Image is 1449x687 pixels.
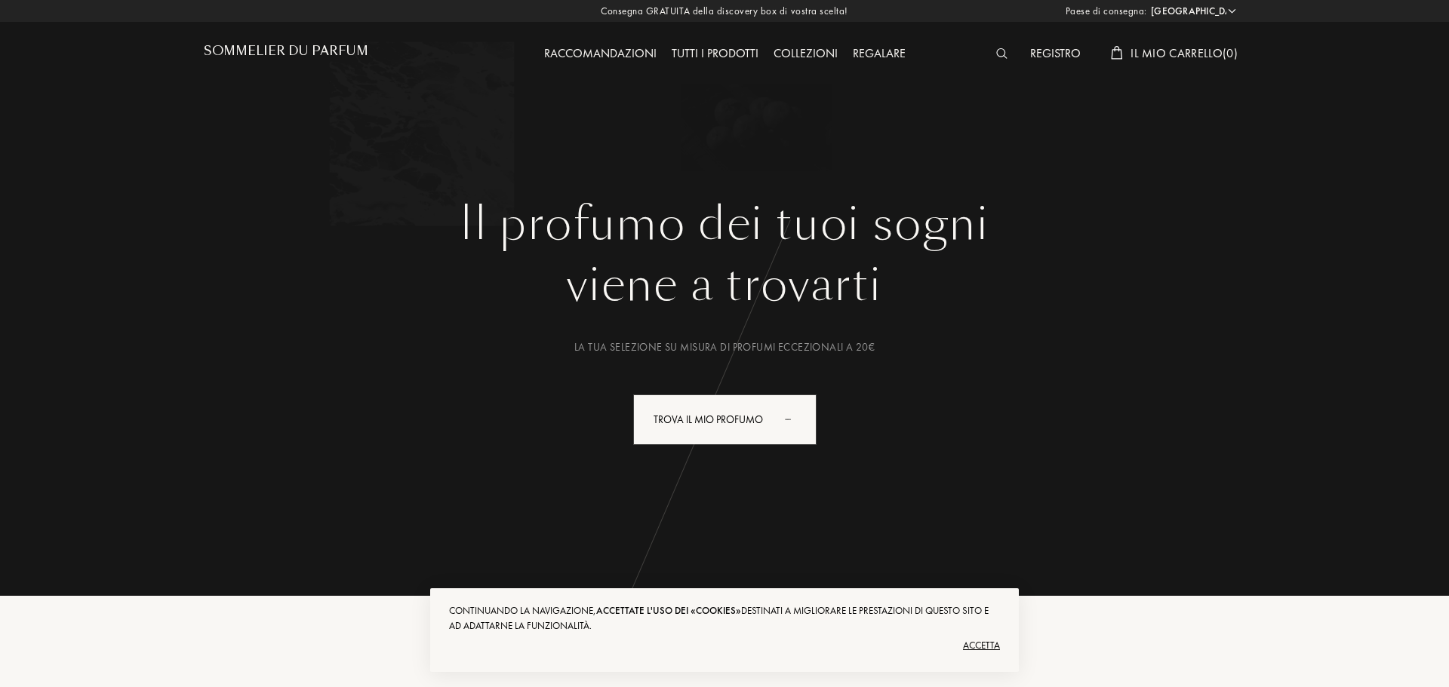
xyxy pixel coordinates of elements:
[449,633,1000,658] div: Accetta
[845,44,913,64] div: Regalare
[204,44,368,64] a: Sommelier du Parfum
[1023,45,1088,61] a: Registro
[1023,44,1088,64] div: Registro
[622,394,828,445] a: Trova il mio profumoanimation
[780,403,810,434] div: animation
[1131,45,1238,61] span: Il mio carrello ( 0 )
[1066,4,1147,19] span: Paese di consegna:
[766,45,845,61] a: Collezioni
[204,44,368,58] h1: Sommelier du Parfum
[664,45,766,61] a: Tutti i prodotti
[996,48,1008,59] img: search_icn_white.svg
[766,44,845,64] div: Collezioni
[449,603,1000,633] div: Continuando la navigazione, destinati a migliorare le prestazioni di questo sito e ad adattarne l...
[845,45,913,61] a: Regalare
[537,45,664,61] a: Raccomandazioni
[633,394,817,445] div: Trova il mio profumo
[215,251,1234,319] div: viene a trovarti
[664,44,766,64] div: Tutti i prodotti
[537,44,664,64] div: Raccomandazioni
[1111,46,1123,60] img: cart_white.svg
[215,197,1234,251] h1: Il profumo dei tuoi sogni
[596,604,741,617] span: accettate l'uso dei «cookies»
[215,339,1234,355] div: La tua selezione su misura di profumi eccezionali a 20€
